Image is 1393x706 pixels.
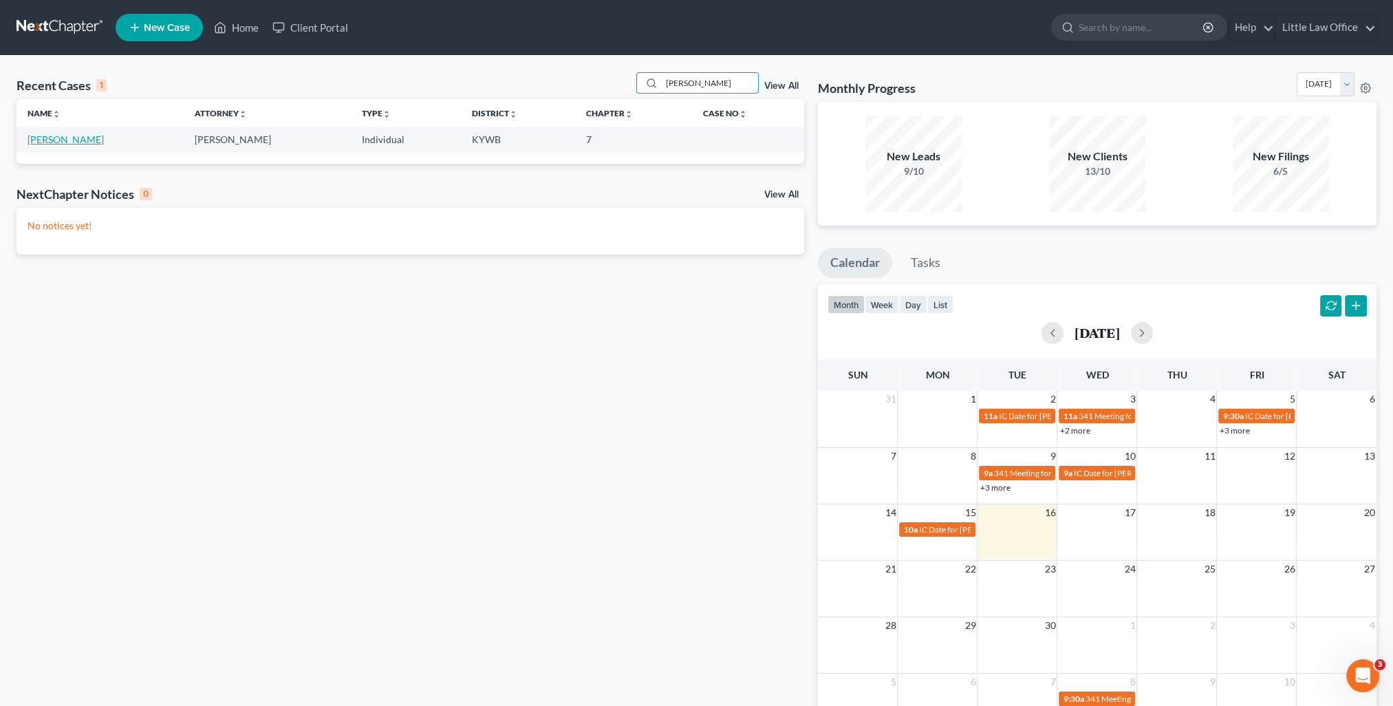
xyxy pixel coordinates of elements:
span: 11a [983,411,997,421]
a: Tasks [898,248,953,278]
span: 31 [883,391,897,407]
span: 7 [889,448,897,464]
span: 9a [983,468,992,478]
span: 2 [1208,617,1216,634]
a: View All [764,190,799,200]
a: Nameunfold_more [28,108,61,118]
span: 1 [969,391,977,407]
td: Individual [351,127,461,152]
span: 7 [1048,674,1057,690]
div: 1 [96,79,107,92]
span: Fri [1249,369,1264,381]
span: Wed [1086,369,1108,381]
span: Thu [1167,369,1187,381]
span: 3 [1374,659,1385,670]
div: New Leads [865,149,962,164]
a: Little Law Office [1275,15,1376,40]
a: Client Portal [266,15,355,40]
td: KYWB [460,127,574,152]
span: 9:30a [1063,694,1083,704]
span: 16 [1043,504,1057,521]
a: View All [764,81,799,91]
span: 3 [1128,391,1136,407]
p: No notices yet! [28,219,793,233]
td: 7 [575,127,692,152]
a: Case Nounfold_more [703,108,747,118]
span: 19 [1282,504,1296,521]
span: 14 [883,504,897,521]
span: 3 [1288,617,1296,634]
span: 341 Meeting for [PERSON_NAME] [1078,411,1202,421]
span: IC Date for [PERSON_NAME] [1073,468,1178,478]
span: 9:30a [1222,411,1243,421]
span: 26 [1282,561,1296,577]
a: [PERSON_NAME] [28,133,104,145]
input: Search by name... [662,73,758,93]
button: month [828,295,865,314]
span: 12 [1282,448,1296,464]
div: 9/10 [865,164,962,178]
span: 10 [1282,674,1296,690]
button: week [865,295,899,314]
span: 9 [1208,674,1216,690]
a: +3 more [1219,425,1249,436]
button: day [899,295,927,314]
span: 30 [1043,617,1057,634]
span: IC Date for [PERSON_NAME] [918,524,1024,535]
span: 4 [1368,617,1376,634]
div: 0 [140,188,152,200]
span: 6 [1368,391,1376,407]
span: 22 [963,561,977,577]
span: 5 [889,674,897,690]
span: 29 [963,617,977,634]
span: 24 [1123,561,1136,577]
span: 10 [1123,448,1136,464]
span: 341 Meeting for [PERSON_NAME] [1085,694,1209,704]
div: NextChapter Notices [17,186,152,202]
span: 18 [1202,504,1216,521]
i: unfold_more [625,110,633,118]
span: 27 [1363,561,1376,577]
div: New Clients [1049,149,1145,164]
span: 10a [903,524,917,535]
span: New Case [144,23,190,33]
i: unfold_more [239,110,247,118]
h3: Monthly Progress [818,80,916,96]
i: unfold_more [739,110,747,118]
span: IC Date for [PERSON_NAME] [998,411,1103,421]
span: 8 [1128,674,1136,690]
a: Home [207,15,266,40]
input: Search by name... [1079,14,1205,40]
div: Recent Cases [17,77,107,94]
a: Calendar [818,248,892,278]
a: +2 more [1059,425,1090,436]
a: Help [1228,15,1274,40]
span: 25 [1202,561,1216,577]
a: Attorneyunfold_more [195,108,247,118]
iframe: Intercom live chat [1346,659,1379,692]
span: Tue [1008,369,1026,381]
span: 28 [883,617,897,634]
i: unfold_more [508,110,517,118]
span: 2 [1048,391,1057,407]
a: Districtunfold_more [471,108,517,118]
span: Sun [847,369,867,381]
span: 6 [969,674,977,690]
span: 5 [1288,391,1296,407]
span: IC Date for [PERSON_NAME] [1244,411,1350,421]
span: 9a [1063,468,1072,478]
span: 9 [1048,448,1057,464]
i: unfold_more [382,110,391,118]
span: 17 [1123,504,1136,521]
span: 11 [1202,448,1216,464]
div: New Filings [1233,149,1329,164]
span: Mon [925,369,949,381]
span: 20 [1363,504,1376,521]
span: 341 Meeting for Back, [PERSON_NAME] [993,468,1138,478]
td: [PERSON_NAME] [184,127,351,152]
a: Chapterunfold_more [586,108,633,118]
span: 23 [1043,561,1057,577]
button: list [927,295,953,314]
span: 13 [1363,448,1376,464]
span: 15 [963,504,977,521]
